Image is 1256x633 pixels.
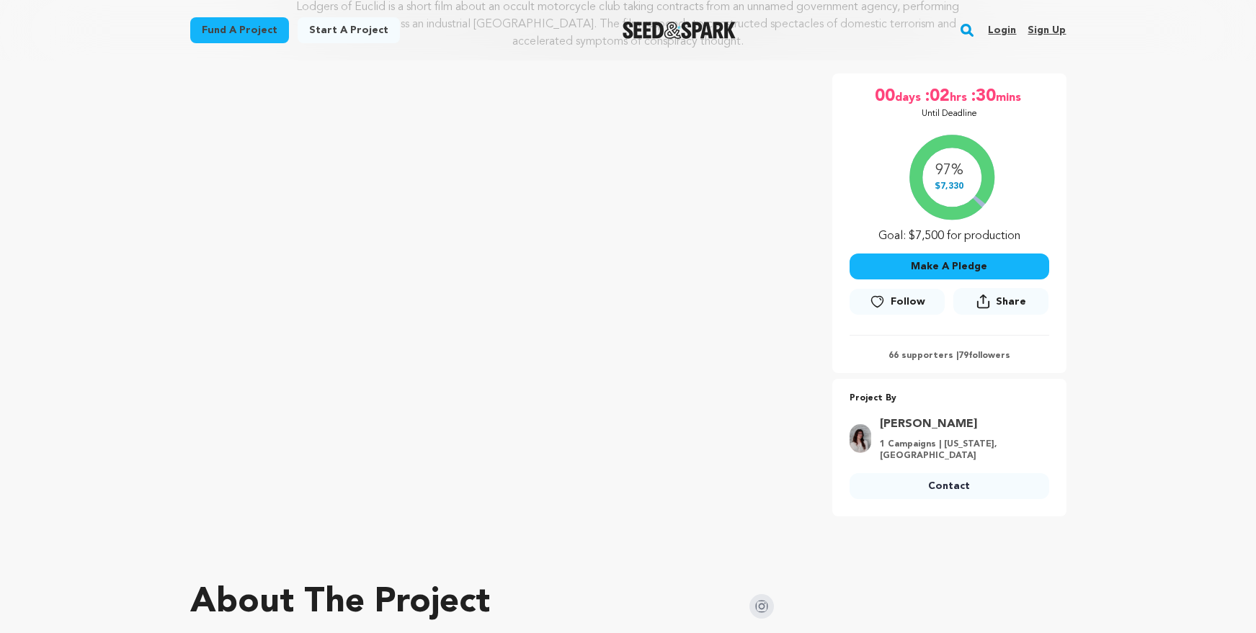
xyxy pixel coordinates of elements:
[749,594,774,619] img: Seed&Spark Instagram Icon
[875,85,895,108] span: 00
[924,85,950,108] span: :02
[958,351,968,360] span: 79
[922,108,977,120] p: Until Deadline
[298,17,400,43] a: Start a project
[996,85,1024,108] span: mins
[850,473,1049,499] a: Contact
[190,585,490,620] h1: About The Project
[970,85,996,108] span: :30
[880,416,1041,433] a: Goto Elise Schierbeek profile
[950,85,970,108] span: hrs
[891,295,925,309] span: Follow
[850,350,1049,362] p: 66 supporters | followers
[880,439,1041,462] p: 1 Campaigns | [US_STATE], [GEOGRAPHIC_DATA]
[953,288,1048,315] button: Share
[988,19,1016,42] a: Login
[623,22,736,39] a: Seed&Spark Homepage
[953,288,1048,320] span: Share
[1028,19,1066,42] a: Sign up
[190,17,289,43] a: Fund a project
[996,295,1026,309] span: Share
[850,424,871,453] img: 29092f4f8badb781.png
[850,390,1049,407] p: Project By
[623,22,736,39] img: Seed&Spark Logo Dark Mode
[850,289,945,315] a: Follow
[850,253,1049,279] button: Make A Pledge
[895,85,924,108] span: days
